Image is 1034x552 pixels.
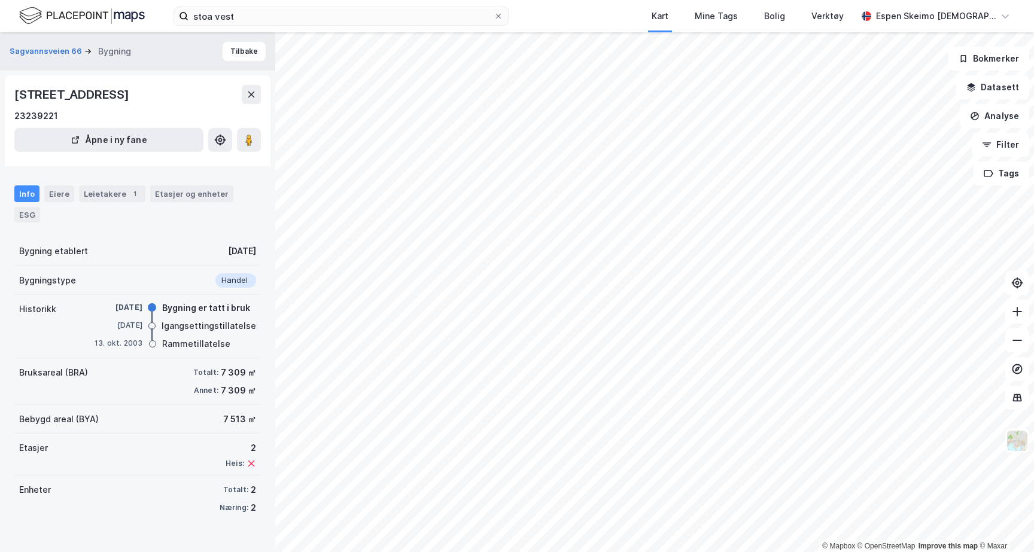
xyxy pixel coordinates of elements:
button: Tilbake [223,42,266,61]
button: Bokmerker [948,47,1029,71]
div: Bygning [98,44,131,59]
a: OpenStreetMap [857,542,916,550]
div: Info [14,185,39,202]
div: Etasjer og enheter [155,188,229,199]
div: 13. okt. 2003 [95,338,143,349]
div: ESG [14,207,40,222]
img: logo.f888ab2527a4732fd821a326f86c7f29.svg [19,5,145,26]
a: Improve this map [919,542,978,550]
div: Næring: [220,503,248,513]
div: Bebygd areal (BYA) [19,412,99,426]
a: Mapbox [822,542,855,550]
div: Mine Tags [695,9,738,23]
div: Verktøy [811,9,844,23]
div: Bygningstype [19,273,76,288]
div: Igangsettingstillatelse [162,319,256,333]
div: Annet: [194,386,218,395]
div: Totalt: [223,485,248,495]
button: Tags [974,161,1029,185]
div: 7 513 ㎡ [223,412,256,426]
div: Rammetillatelse [162,337,230,351]
div: Kart [652,9,668,23]
div: Totalt: [193,368,218,377]
button: Datasett [956,75,1029,99]
iframe: Chat Widget [974,495,1034,552]
input: Søk på adresse, matrikkel, gårdeiere, leietakere eller personer [188,7,494,25]
img: Z [1006,429,1029,452]
div: 2 [251,483,256,497]
div: 23239221 [14,109,58,123]
div: Bruksareal (BRA) [19,365,88,380]
div: Bygning er tatt i bruk [162,301,250,315]
button: Sagvannsveien 66 [10,45,84,57]
div: 1 [129,188,141,200]
div: [DATE] [95,320,142,331]
div: Eiere [44,185,74,202]
button: Åpne i ny fane [14,128,203,152]
button: Analyse [960,104,1029,128]
div: Etasjer [19,441,48,455]
div: Espen Skeimo [DEMOGRAPHIC_DATA] [876,9,996,23]
div: Kontrollprogram for chat [974,495,1034,552]
div: Heis: [226,459,244,468]
button: Filter [972,133,1029,157]
div: Enheter [19,483,51,497]
div: 2 [251,501,256,515]
div: Leietakere [79,185,145,202]
div: Bygning etablert [19,244,88,258]
div: [DATE] [228,244,256,258]
div: [STREET_ADDRESS] [14,85,132,104]
div: 7 309 ㎡ [221,365,256,380]
div: 7 309 ㎡ [221,383,256,398]
div: 2 [226,441,256,455]
div: [DATE] [95,302,142,313]
div: Historikk [19,302,56,316]
div: Bolig [764,9,785,23]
